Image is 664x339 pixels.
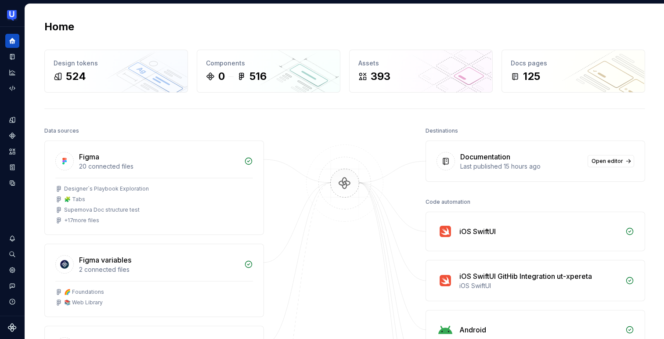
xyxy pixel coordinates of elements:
img: 41adf70f-fc1c-4662-8e2d-d2ab9c673b1b.png [7,10,18,21]
div: 524 [66,69,86,83]
div: + 17 more files [64,217,99,224]
a: Assets [5,144,19,159]
a: Assets393 [349,50,493,93]
div: 125 [523,69,540,83]
div: Data sources [44,125,79,137]
div: iOS SwiftUI [459,226,496,237]
button: Contact support [5,279,19,293]
div: Destinations [426,125,458,137]
a: Documentation [5,50,19,64]
div: Supernova Doc structure test [64,206,140,213]
svg: Supernova Logo [8,323,17,332]
a: Storybook stories [5,160,19,174]
a: Design tokens524 [44,50,188,93]
a: Components [5,129,19,143]
a: Data sources [5,176,19,190]
a: Open editor [588,155,634,167]
div: Designer´s Playbook Exploration [64,185,149,192]
div: Assets [358,59,484,68]
div: Design tokens [54,59,179,68]
button: Search ⌘K [5,247,19,261]
a: Design tokens [5,113,19,127]
div: 393 [371,69,390,83]
a: Analytics [5,65,19,79]
div: 20 connected files [79,162,239,171]
a: Figma variables2 connected files🌈 Foundations📚 Web Library [44,244,264,317]
div: Code automation [426,196,470,208]
a: Settings [5,263,19,277]
a: Figma20 connected filesDesigner´s Playbook Exploration🧩 TabsSupernova Doc structure test+17more f... [44,141,264,235]
button: Notifications [5,231,19,245]
div: Figma variables [79,255,131,265]
a: Docs pages125 [502,50,645,93]
div: Figma [79,151,99,162]
h2: Home [44,20,74,34]
div: 516 [249,69,267,83]
span: Open editor [592,158,623,165]
div: Android [459,325,486,335]
div: Last published 15 hours ago [460,162,582,171]
a: Home [5,34,19,48]
div: 2 connected files [79,265,239,274]
a: Components0516 [197,50,340,93]
div: 0 [218,69,225,83]
div: iOS SwiftUI [459,281,620,290]
div: Documentation [460,151,510,162]
a: Code automation [5,81,19,95]
div: Docs pages [511,59,636,68]
div: 📚 Web Library [64,299,103,306]
div: iOS SwiftUI GitHib Integration ut-xpereta [459,271,592,281]
div: 🌈 Foundations [64,289,104,296]
div: Components [206,59,331,68]
div: 🧩 Tabs [64,196,85,203]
